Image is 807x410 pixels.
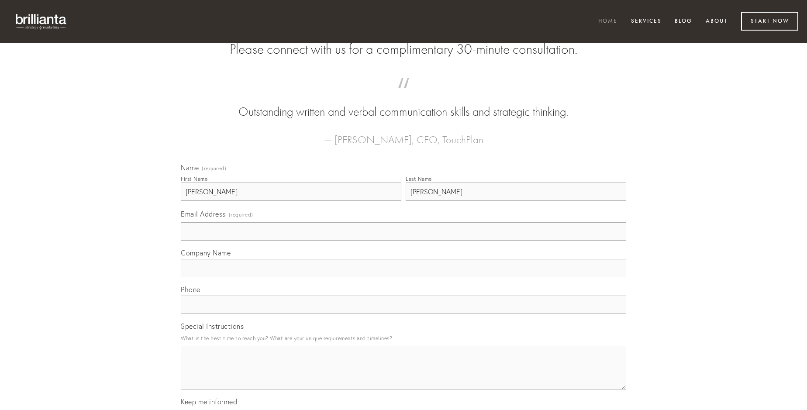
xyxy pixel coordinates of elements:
[9,9,74,34] img: brillianta - research, strategy, marketing
[181,285,200,294] span: Phone
[195,86,612,121] blockquote: Outstanding written and verbal communication skills and strategic thinking.
[195,86,612,103] span: “
[229,209,253,221] span: (required)
[181,397,237,406] span: Keep me informed
[406,176,432,182] div: Last Name
[181,322,244,331] span: Special Instructions
[700,14,734,29] a: About
[202,166,226,171] span: (required)
[625,14,667,29] a: Services
[181,332,626,344] p: What is the best time to reach you? What are your unique requirements and timelines?
[181,210,226,218] span: Email Address
[741,12,798,31] a: Start Now
[181,163,199,172] span: Name
[195,121,612,148] figcaption: — [PERSON_NAME], CEO, TouchPlan
[669,14,698,29] a: Blog
[181,176,207,182] div: First Name
[181,248,231,257] span: Company Name
[181,41,626,58] h2: Please connect with us for a complimentary 30-minute consultation.
[593,14,623,29] a: Home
